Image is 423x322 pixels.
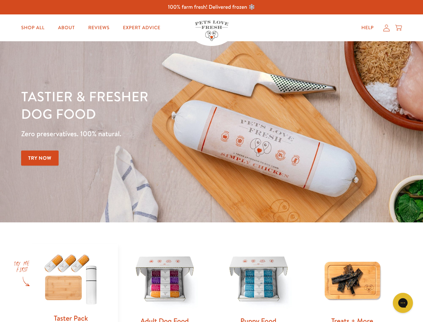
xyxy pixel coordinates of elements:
[21,151,59,166] a: Try Now
[16,21,50,35] a: Shop All
[53,21,80,35] a: About
[390,290,416,315] iframe: Gorgias live chat messenger
[118,21,166,35] a: Expert Advice
[21,128,275,140] p: Zero preservatives. 100% natural.
[195,20,228,41] img: Pets Love Fresh
[356,21,379,35] a: Help
[83,21,115,35] a: Reviews
[21,88,275,122] h1: Tastier & fresher dog food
